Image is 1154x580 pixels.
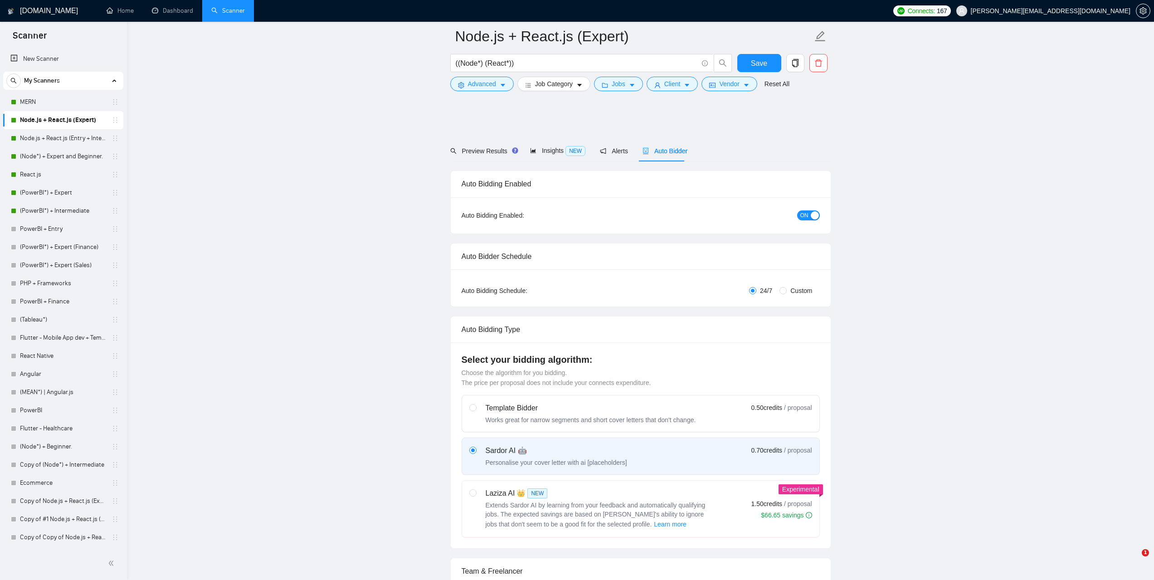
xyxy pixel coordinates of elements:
[20,274,106,292] a: PHP + Frameworks
[629,82,635,88] span: caret-down
[112,425,119,432] span: holder
[809,54,828,72] button: delete
[20,492,106,510] a: Copy of Node.js + React.js (Expert)
[20,474,106,492] a: Ecommerce
[600,147,628,155] span: Alerts
[800,210,808,220] span: ON
[20,93,106,111] a: MERN
[112,516,119,523] span: holder
[643,148,649,154] span: robot
[701,77,757,91] button: idcardVendorcaret-down
[112,497,119,505] span: holder
[20,365,106,383] a: Angular
[594,77,643,91] button: folderJobscaret-down
[211,7,245,15] a: searchScanner
[462,353,820,366] h4: Select your bidding algorithm:
[112,244,119,251] span: holder
[6,73,21,88] button: search
[643,147,687,155] span: Auto Bidder
[20,166,106,184] a: React.js
[462,317,820,342] div: Auto Bidding Type
[456,58,698,69] input: Search Freelance Jobs...
[20,510,106,528] a: Copy of #1 Node.js + React.js (Expert)
[654,519,687,529] span: Learn more
[20,401,106,419] a: PowerBI
[112,280,119,287] span: holder
[500,82,506,88] span: caret-down
[112,262,119,269] span: holder
[112,98,119,106] span: holder
[1136,7,1150,15] a: setting
[784,403,812,412] span: / proposal
[786,54,804,72] button: copy
[112,225,119,233] span: holder
[3,72,123,546] li: My Scanners
[112,117,119,124] span: holder
[576,82,583,88] span: caret-down
[959,8,965,14] span: user
[20,383,106,401] a: (MEAN*) | Angular.js
[462,244,820,269] div: Auto Bidder Schedule
[806,512,812,518] span: info-circle
[937,6,947,16] span: 167
[1136,7,1150,15] span: setting
[20,202,106,220] a: (PowerBI*) + Intermediate
[1136,4,1150,18] button: setting
[737,54,781,72] button: Save
[112,370,119,378] span: holder
[20,419,106,438] a: Flutter - Healthcare
[108,559,117,568] span: double-left
[709,82,716,88] span: idcard
[20,111,106,129] a: Node.js + React.js (Expert)
[782,486,819,493] span: Experimental
[20,347,106,365] a: React Native
[462,286,581,296] div: Auto Bidding Schedule:
[458,82,464,88] span: setting
[112,461,119,468] span: holder
[761,511,812,520] div: $66.65 savings
[112,207,119,214] span: holder
[20,238,106,256] a: (PowerBI*) + Expert (Finance)
[612,79,625,89] span: Jobs
[647,77,698,91] button: userClientcaret-down
[8,4,14,19] img: logo
[112,534,119,541] span: holder
[107,7,134,15] a: homeHome
[684,82,690,88] span: caret-down
[112,298,119,305] span: holder
[112,135,119,142] span: holder
[1123,549,1145,571] iframe: Intercom live chat
[784,499,812,508] span: / proposal
[719,79,739,89] span: Vendor
[751,499,782,509] span: 1.50 credits
[751,445,782,455] span: 0.70 credits
[112,352,119,360] span: holder
[486,502,706,528] span: Extends Sardor AI by learning from your feedback and automatically qualifying jobs. The expected ...
[751,58,767,69] span: Save
[20,311,106,329] a: (Tableau*)
[486,445,627,456] div: Sardor AI 🤖
[525,82,531,88] span: bars
[450,147,516,155] span: Preview Results
[751,403,782,413] span: 0.50 credits
[1142,549,1149,556] span: 1
[787,286,816,296] span: Custom
[714,54,732,72] button: search
[516,488,526,499] span: 👑
[486,458,627,467] div: Personalise your cover letter with ai [placeholders]
[486,403,696,414] div: Template Bidder
[468,79,496,89] span: Advanced
[20,456,106,474] a: Copy of (Node*) + Intermediate
[527,488,547,498] span: NEW
[20,438,106,456] a: (Node*) + Beginner.
[24,72,60,90] span: My Scanners
[450,77,514,91] button: settingAdvancedcaret-down
[112,389,119,396] span: holder
[112,153,119,160] span: holder
[20,220,106,238] a: PowerBI + Entry
[450,148,457,154] span: search
[462,210,581,220] div: Auto Bidding Enabled:
[756,286,776,296] span: 24/7
[535,79,573,89] span: Job Category
[530,147,536,154] span: area-chart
